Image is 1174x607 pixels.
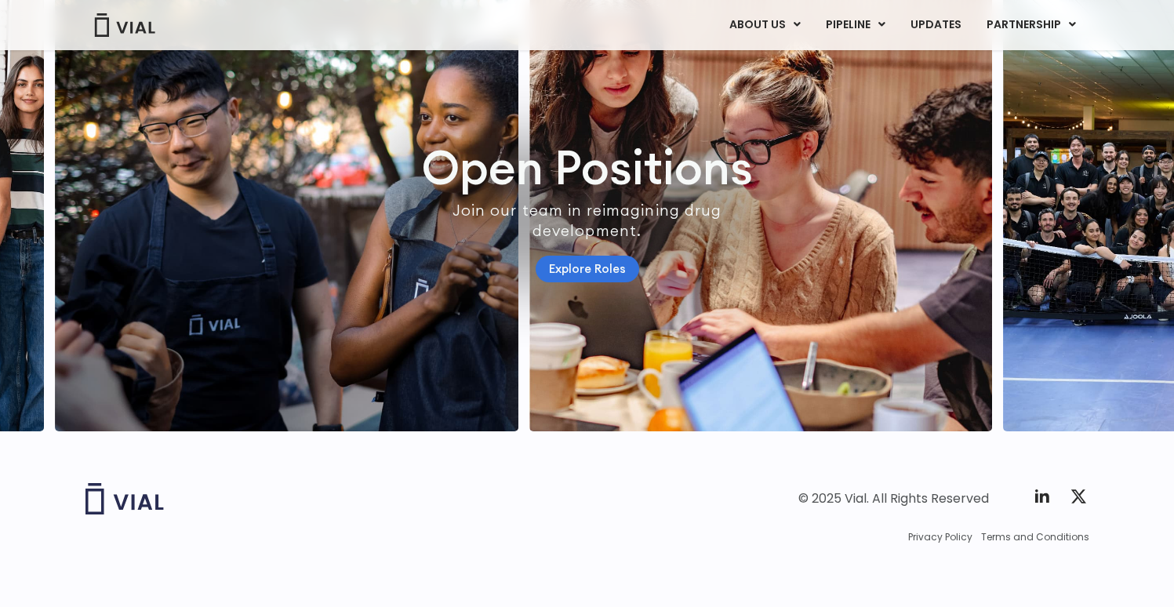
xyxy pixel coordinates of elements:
a: Terms and Conditions [981,530,1089,544]
a: Explore Roles [536,256,639,283]
a: PARTNERSHIPMenu Toggle [974,12,1089,38]
div: © 2025 Vial. All Rights Reserved [798,490,989,507]
a: UPDATES [898,12,973,38]
img: Vial Logo [93,13,156,37]
img: Vial logo wih "Vial" spelled out [85,483,164,514]
a: ABOUT USMenu Toggle [717,12,812,38]
a: PIPELINEMenu Toggle [813,12,897,38]
a: Privacy Policy [908,530,972,544]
